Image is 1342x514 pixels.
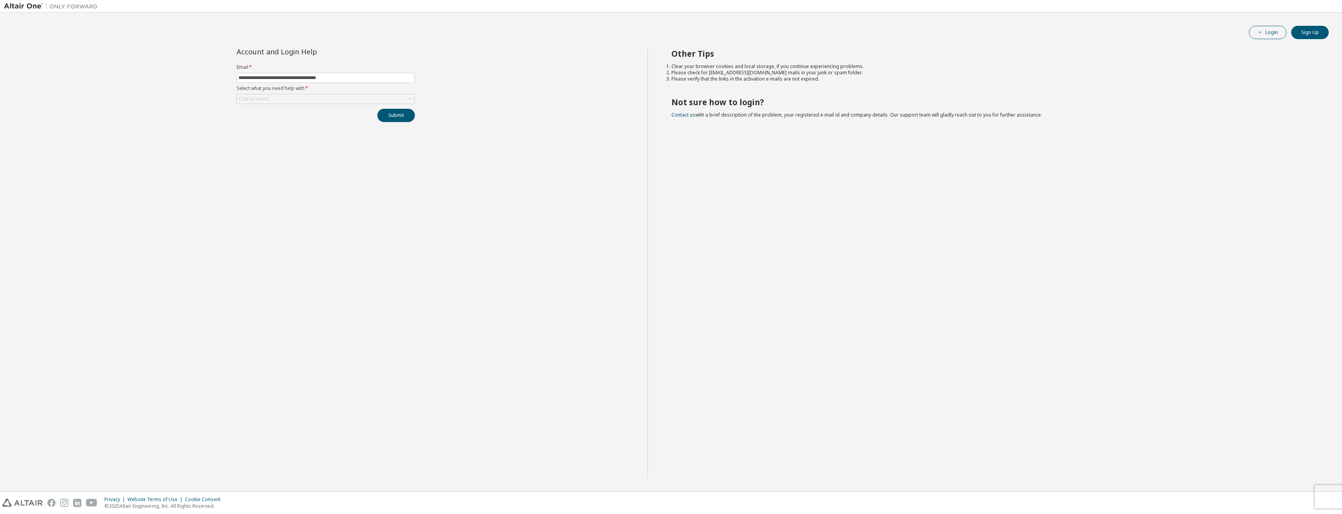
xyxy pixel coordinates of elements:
button: Login [1249,26,1286,39]
div: Website Terms of Use [127,496,185,503]
label: Select what you need help with [237,85,415,92]
li: Please check for [EMAIL_ADDRESS][DOMAIN_NAME] mails in your junk or spam folder. [671,70,1315,76]
div: Account and Login Help [237,49,379,55]
img: facebook.svg [47,499,56,507]
img: altair_logo.svg [2,499,43,507]
li: Please verify that the links in the activation e-mails are not expired. [671,76,1315,82]
img: linkedin.svg [73,499,81,507]
div: Privacy [104,496,127,503]
button: Submit [377,109,415,122]
li: Clear your browser cookies and local storage, if you continue experiencing problems. [671,63,1315,70]
button: Sign Up [1291,26,1329,39]
h2: Not sure how to login? [671,97,1315,107]
img: Altair One [4,2,102,10]
a: Contact us [671,111,695,118]
span: with a brief description of the problem, your registered e-mail id and company details. Our suppo... [671,111,1042,118]
div: Cookie Consent [185,496,225,503]
label: Email [237,64,415,70]
img: youtube.svg [86,499,97,507]
div: Click to select [237,94,414,104]
div: Click to select [239,96,269,102]
h2: Other Tips [671,49,1315,59]
p: © 2025 Altair Engineering, Inc. All Rights Reserved. [104,503,225,509]
img: instagram.svg [60,499,68,507]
